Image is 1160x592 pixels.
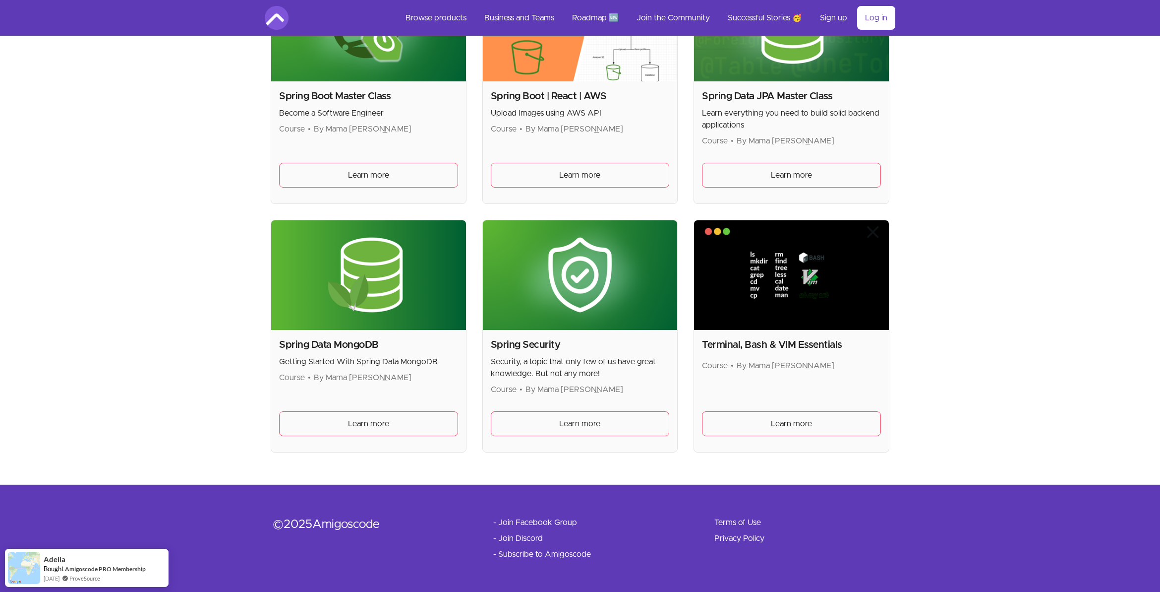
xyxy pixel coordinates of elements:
h2: Spring Security [491,338,670,352]
a: Log in [857,6,895,30]
span: Learn more [348,418,389,430]
span: Bought [44,565,64,573]
a: Browse products [398,6,474,30]
span: By Mama [PERSON_NAME] [525,125,623,133]
h2: Spring Boot | React | AWS [491,89,670,103]
a: Learn more [279,163,458,188]
span: Adella [44,555,65,564]
span: • [731,137,734,145]
p: Become a Software Engineer [279,107,458,119]
span: [DATE] [44,574,59,583]
a: Learn more [702,163,881,188]
span: Course [702,362,728,370]
a: Learn more [279,411,458,436]
a: Learn more [702,411,881,436]
a: Sign up [812,6,855,30]
span: • [308,125,311,133]
a: Business and Teams [476,6,562,30]
h2: Spring Data JPA Master Class [702,89,881,103]
span: Course [279,125,305,133]
h2: Spring Data MongoDB [279,338,458,352]
div: © 2025 Amigoscode [273,517,462,532]
span: Learn more [348,169,389,181]
p: Learn everything you need to build solid backend applications [702,107,881,131]
span: • [308,374,311,382]
span: Learn more [559,169,600,181]
a: - Join Discord [493,532,543,544]
a: Learn more [491,411,670,436]
p: Upload Images using AWS API [491,107,670,119]
img: Product image for Spring Security [483,220,678,330]
a: Terms of Use [714,517,761,528]
span: By Mama [PERSON_NAME] [314,125,411,133]
a: Join the Community [629,6,718,30]
span: Learn more [771,169,812,181]
img: provesource social proof notification image [8,552,40,584]
span: Learn more [559,418,600,430]
span: • [731,362,734,370]
a: Amigoscode PRO Membership [65,565,146,573]
p: Getting Started With Spring Data MongoDB [279,356,458,368]
span: Learn more [771,418,812,430]
span: By Mama [PERSON_NAME] [737,137,834,145]
a: Learn more [491,163,670,188]
a: Roadmap 🆕 [564,6,627,30]
span: Course [279,374,305,382]
nav: Main [398,6,895,30]
span: • [520,125,522,133]
span: Course [491,386,517,394]
h2: Spring Boot Master Class [279,89,458,103]
span: By Mama [PERSON_NAME] [525,386,623,394]
span: Course [491,125,517,133]
span: • [520,386,522,394]
a: - Subscribe to Amigoscode [493,548,591,560]
p: Security, a topic that only few of us have great knowledge. But not any more! [491,356,670,380]
a: Privacy Policy [714,532,764,544]
span: By Mama [PERSON_NAME] [737,362,834,370]
a: - Join Facebook Group [493,517,577,528]
img: Amigoscode logo [265,6,289,30]
img: Product image for Spring Data MongoDB [271,220,466,330]
h2: Terminal, Bash & VIM Essentials [702,338,881,352]
span: By Mama [PERSON_NAME] [314,374,411,382]
a: Successful Stories 🥳 [720,6,810,30]
img: Product image for Terminal, Bash & VIM Essentials [694,220,889,330]
a: ProveSource [69,574,100,583]
span: Course [702,137,728,145]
